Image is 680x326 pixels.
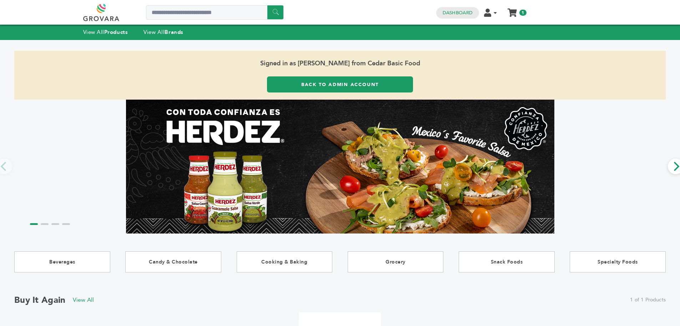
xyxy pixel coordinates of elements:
[14,51,666,76] span: Signed in as [PERSON_NAME] from Cedar Basic Food
[443,10,473,16] a: Dashboard
[30,223,38,225] li: Page dot 1
[165,29,183,36] strong: Brands
[51,223,59,225] li: Page dot 3
[630,296,666,304] span: 1 of 1 Products
[14,294,66,306] h2: Buy it Again
[126,100,554,234] img: Marketplace Top Banner 1
[73,296,94,304] a: View All
[41,223,49,225] li: Page dot 2
[570,251,666,272] a: Specialty Foods
[508,6,516,14] a: My Cart
[125,251,221,272] a: Candy & Chocolate
[267,76,413,92] a: Back to Admin Account
[459,251,555,272] a: Snack Foods
[146,5,283,20] input: Search a product or brand...
[348,251,444,272] a: Grocery
[62,223,70,225] li: Page dot 4
[14,251,110,272] a: Beverages
[83,29,128,36] a: View AllProducts
[104,29,128,36] strong: Products
[519,10,526,16] span: 1
[143,29,183,36] a: View AllBrands
[237,251,333,272] a: Cooking & Baking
